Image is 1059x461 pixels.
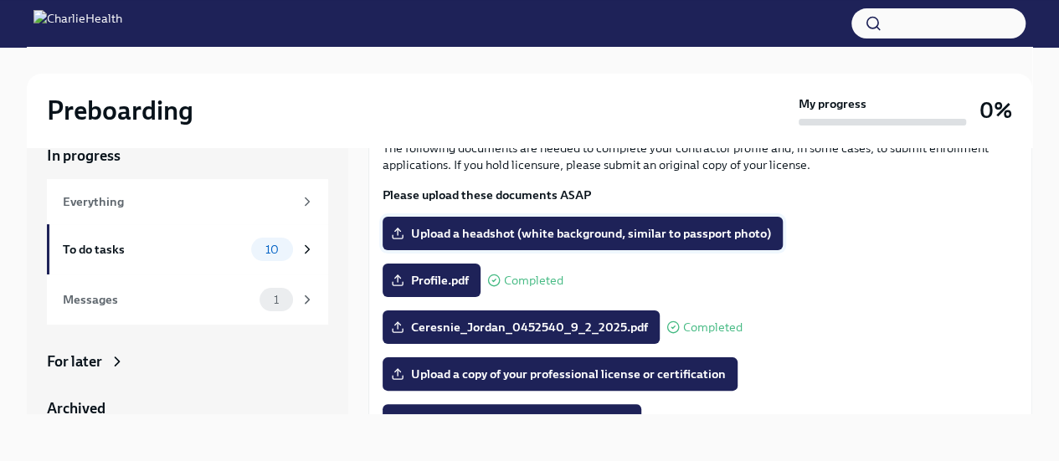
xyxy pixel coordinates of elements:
[63,290,253,309] div: Messages
[799,95,866,112] strong: My progress
[264,294,289,306] span: 1
[504,274,563,287] span: Completed
[63,240,244,259] div: To do tasks
[394,319,648,336] span: Ceresnie_Jordan_0452540_9_2_2025.pdf
[47,351,328,371] a: For later
[394,412,630,429] span: Driver’s License - [PERSON_NAME].pdf
[255,243,289,256] span: 10
[63,192,293,211] div: Everything
[383,140,1018,173] p: The following documents are needed to complete your contractor profile and, in some cases, to sub...
[979,95,1012,125] h3: 0%
[383,404,641,438] label: Driver’s License - [PERSON_NAME].pdf
[47,398,328,418] a: Archived
[33,10,122,37] img: CharlieHealth
[383,217,783,250] label: Upload a headshot (white background, similar to passport photo)
[683,321,743,334] span: Completed
[47,94,193,127] h2: Preboarding
[383,264,481,297] label: Profile.pdf
[383,310,660,344] label: Ceresnie_Jordan_0452540_9_2_2025.pdf
[47,146,328,166] a: In progress
[47,224,328,274] a: To do tasks10
[47,274,328,325] a: Messages1
[394,366,726,382] span: Upload a copy of your professional license or certification
[394,225,771,242] span: Upload a headshot (white background, similar to passport photo)
[383,357,738,391] label: Upload a copy of your professional license or certification
[394,272,469,289] span: Profile.pdf
[383,187,591,202] strong: Please upload these documents ASAP
[47,351,102,371] div: For later
[47,179,328,224] a: Everything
